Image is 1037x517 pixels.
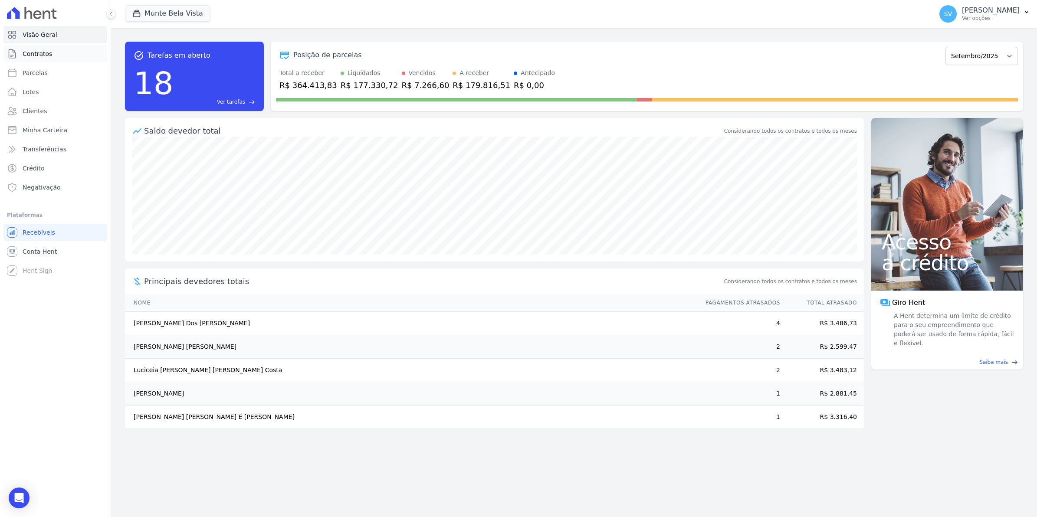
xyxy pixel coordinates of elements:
[3,64,107,82] a: Parcelas
[962,6,1020,15] p: [PERSON_NAME]
[125,312,697,335] td: [PERSON_NAME] Dos [PERSON_NAME]
[962,15,1020,22] p: Ver opções
[23,164,45,173] span: Crédito
[144,125,722,137] div: Saldo devedor total
[3,83,107,101] a: Lotes
[134,50,144,61] span: task_alt
[23,30,57,39] span: Visão Geral
[177,98,255,106] a: Ver tarefas east
[23,228,55,237] span: Recebíveis
[697,359,781,382] td: 2
[125,335,697,359] td: [PERSON_NAME] [PERSON_NAME]
[279,79,337,91] div: R$ 364.413,83
[148,50,210,61] span: Tarefas em aberto
[249,99,255,105] span: east
[23,126,67,134] span: Minha Carteira
[453,79,510,91] div: R$ 179.816,51
[932,2,1037,26] button: SV [PERSON_NAME] Ver opções
[7,210,104,220] div: Plataformas
[217,98,245,106] span: Ver tarefas
[882,232,1013,252] span: Acesso
[979,358,1008,366] span: Saiba mais
[3,243,107,260] a: Conta Hent
[781,294,864,312] th: Total Atrasado
[781,382,864,406] td: R$ 2.881,45
[697,335,781,359] td: 2
[697,294,781,312] th: Pagamentos Atrasados
[3,160,107,177] a: Crédito
[23,107,47,115] span: Clientes
[514,79,555,91] div: R$ 0,00
[402,79,450,91] div: R$ 7.266,60
[892,298,925,308] span: Giro Hent
[724,278,857,285] span: Considerando todos os contratos e todos os meses
[697,406,781,429] td: 1
[3,102,107,120] a: Clientes
[23,69,48,77] span: Parcelas
[876,358,1018,366] a: Saiba mais east
[144,275,722,287] span: Principais devedores totais
[3,224,107,241] a: Recebíveis
[3,141,107,158] a: Transferências
[134,61,174,106] div: 18
[697,312,781,335] td: 4
[279,69,337,78] div: Total a receber
[944,11,952,17] span: SV
[882,252,1013,273] span: a crédito
[9,488,30,508] div: Open Intercom Messenger
[781,335,864,359] td: R$ 2.599,47
[341,79,398,91] div: R$ 177.330,72
[3,45,107,62] a: Contratos
[293,50,362,60] div: Posição de parcelas
[3,179,107,196] a: Negativação
[409,69,436,78] div: Vencidos
[781,312,864,335] td: R$ 3.486,73
[1011,359,1018,366] span: east
[781,359,864,382] td: R$ 3.483,12
[23,88,39,96] span: Lotes
[348,69,381,78] div: Liquidados
[781,406,864,429] td: R$ 3.316,40
[125,359,697,382] td: Luciceia [PERSON_NAME] [PERSON_NAME] Costa
[125,382,697,406] td: [PERSON_NAME]
[23,247,57,256] span: Conta Hent
[724,127,857,135] div: Considerando todos os contratos e todos os meses
[697,382,781,406] td: 1
[125,5,210,22] button: Munte Bela Vista
[125,294,697,312] th: Nome
[23,183,61,192] span: Negativação
[521,69,555,78] div: Antecipado
[3,121,107,139] a: Minha Carteira
[23,145,66,154] span: Transferências
[459,69,489,78] div: A receber
[125,406,697,429] td: [PERSON_NAME] [PERSON_NAME] E [PERSON_NAME]
[3,26,107,43] a: Visão Geral
[23,49,52,58] span: Contratos
[892,311,1014,348] span: A Hent determina um limite de crédito para o seu empreendimento que poderá ser usado de forma ráp...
